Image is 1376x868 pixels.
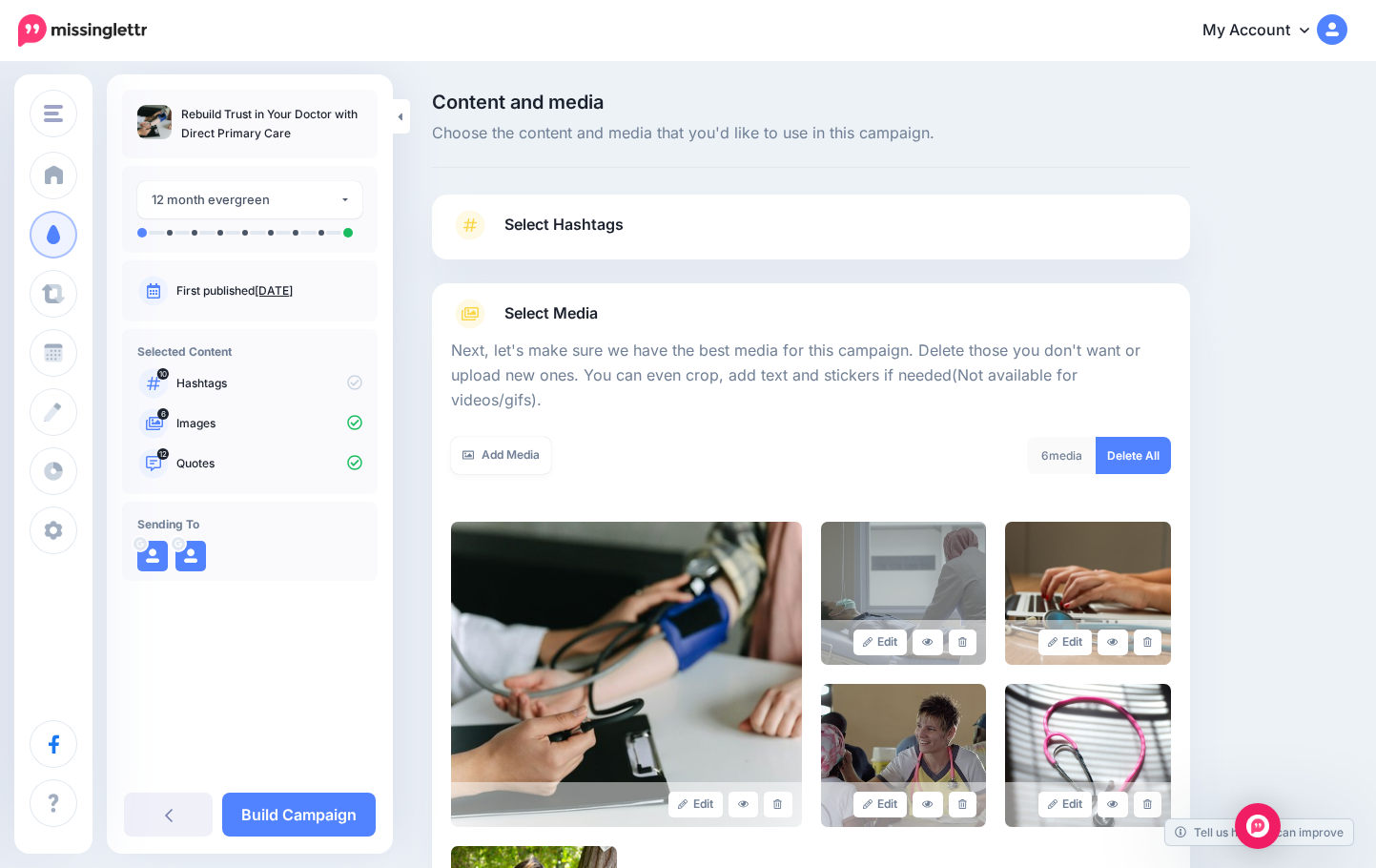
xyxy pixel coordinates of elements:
a: Delete All [1096,437,1171,474]
div: 12 month evergreen [152,189,339,211]
a: Edit [668,792,723,817]
span: 10 [157,368,169,380]
span: Content and media [432,93,1190,112]
p: First published [176,282,362,300]
span: 6 [1041,448,1049,463]
span: Select Hashtags [504,212,624,238]
span: 12 [157,448,169,460]
img: user_default_image.png [137,541,168,571]
a: Select Hashtags [451,210,1171,259]
p: Hashtags [176,375,362,392]
img: menu.png [44,105,63,122]
a: [DATE] [255,283,293,298]
a: Edit [1038,792,1093,817]
img: 5dbe5e48a8daee91dcd6f0bb83457395_large.jpg [451,522,802,827]
p: Images [176,415,362,432]
img: HCFUOUHCP63OBXANH0VSGYPJH7G4FZHG_large.jpg [821,522,987,665]
p: Next, let's make sure we have the best media for this campaign. Delete those you don't want or up... [451,339,1171,413]
h4: Selected Content [137,344,362,359]
a: Select Media [451,299,1171,329]
h4: Sending To [137,517,362,531]
img: 7GMHMHM4MTW11TQRSUMKCWD27WN4LVM3_large.jpg [1005,684,1171,827]
a: Edit [853,792,908,817]
a: Edit [1038,630,1093,655]
a: Edit [853,630,908,655]
span: Select Media [504,300,598,326]
div: Open Intercom Messenger [1235,803,1281,849]
img: O5L4Y4776D0IR1CE8KE2KDQCH4OXN9EI_large.jpg [1005,522,1171,665]
img: EC3NWLHV2QSRSHNVIBFWJKDPV24M3APJ_large.jpg [821,684,987,827]
span: 6 [157,408,169,420]
span: Choose the content and media that you'd like to use in this campaign. [432,121,1190,146]
img: user_default_image.png [175,541,206,571]
img: 5dbe5e48a8daee91dcd6f0bb83457395_thumb.jpg [137,105,172,139]
p: Rebuild Trust in Your Doctor with Direct Primary Care [181,105,362,143]
a: My Account [1183,8,1347,54]
a: Add Media [451,437,551,474]
a: Tell us how we can improve [1165,819,1353,845]
div: media [1027,437,1097,474]
button: 12 month evergreen [137,181,362,218]
p: Quotes [176,455,362,472]
img: Missinglettr [18,14,147,47]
